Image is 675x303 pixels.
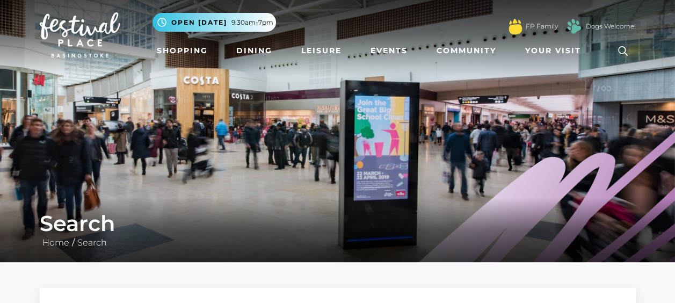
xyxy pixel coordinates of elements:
button: Open [DATE] 9.30am-7pm [153,13,276,32]
a: Leisure [297,41,346,61]
a: Dining [232,41,277,61]
a: Dogs Welcome! [586,21,636,31]
a: Your Visit [521,41,591,61]
div: / [32,211,644,249]
a: FP Family [526,21,558,31]
h1: Search [40,211,636,236]
span: Your Visit [525,45,581,56]
img: Festival Place Logo [40,12,120,57]
span: 9.30am-7pm [231,18,273,27]
a: Community [432,41,500,61]
a: Shopping [153,41,212,61]
a: Search [75,237,110,248]
a: Home [40,237,72,248]
span: Open [DATE] [171,18,227,27]
a: Events [366,41,412,61]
